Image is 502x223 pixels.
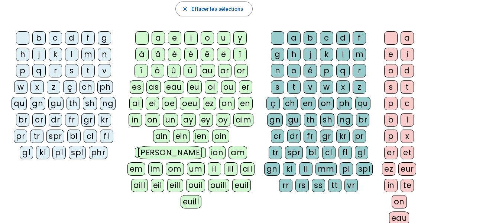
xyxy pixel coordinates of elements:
div: k [320,48,333,61]
div: r [49,64,62,77]
div: spr [46,130,64,143]
div: ç [266,97,280,110]
div: p [384,130,398,143]
div: kl [283,162,296,176]
div: eau [164,80,184,94]
div: kr [98,113,111,127]
div: dr [49,113,62,127]
div: mm [315,162,337,176]
div: rr [279,179,292,192]
div: û [167,64,181,77]
div: t [81,64,95,77]
div: d [401,64,414,77]
button: Effacer les sélections [175,1,252,16]
div: c [320,31,333,45]
div: b [304,31,317,45]
div: pl [340,162,353,176]
div: th [67,97,80,110]
div: ss [312,179,325,192]
div: s [271,80,284,94]
div: gu [286,113,301,127]
div: eu [187,80,202,94]
div: d [65,31,78,45]
div: e [384,48,398,61]
div: am [229,146,247,159]
div: s [384,80,398,94]
div: ein [173,130,190,143]
div: en [301,97,315,110]
div: qu [355,97,370,110]
div: oin [212,130,229,143]
div: n [98,48,111,61]
div: ai [129,97,143,110]
div: ill [224,162,237,176]
div: em [127,162,145,176]
div: l [65,48,78,61]
div: j [304,48,317,61]
div: gr [81,113,95,127]
div: in [129,113,142,127]
div: p [384,97,398,110]
div: ouill [208,179,229,192]
div: gn [30,97,45,110]
div: [PERSON_NAME] [135,146,206,159]
div: b [384,113,398,127]
div: il [208,162,221,176]
div: ain [153,130,171,143]
div: ail [240,162,255,176]
div: pl [52,146,66,159]
div: ien [193,130,210,143]
div: ez [382,162,395,176]
div: ng [100,97,116,110]
div: cr [32,113,46,127]
div: th [304,113,317,127]
div: ng [337,113,353,127]
div: ph [97,80,113,94]
div: eill [167,179,183,192]
div: è [168,48,181,61]
div: euill [181,195,201,208]
div: en [238,97,253,110]
div: bl [67,130,81,143]
div: on [145,113,160,127]
div: rs [295,179,309,192]
div: ch [283,97,298,110]
div: v [304,80,317,94]
div: um [187,162,205,176]
div: bl [306,146,319,159]
div: er [239,80,252,94]
div: pr [353,130,366,143]
div: ar [218,64,231,77]
div: â [152,48,165,61]
div: gr [320,130,333,143]
span: Effacer les sélections [191,4,243,13]
div: pr [14,130,27,143]
div: im [148,162,163,176]
div: ei [146,97,159,110]
div: é [304,64,317,77]
div: m [353,48,366,61]
div: ï [135,64,148,77]
div: es [130,80,143,94]
div: x [401,130,414,143]
div: spl [69,146,86,159]
div: ay [181,113,196,127]
div: ch [80,80,94,94]
div: aim [233,113,254,127]
div: t [287,80,301,94]
div: gu [48,97,64,110]
div: gn [264,162,280,176]
div: s [65,64,78,77]
div: eur [398,162,416,176]
div: z [353,80,366,94]
div: ou [221,80,236,94]
div: r [353,64,366,77]
div: oeu [180,97,200,110]
div: a [152,31,165,45]
div: ç [63,80,77,94]
div: cr [271,130,284,143]
div: f [81,31,95,45]
div: gl [20,146,33,159]
div: p [16,64,29,77]
div: fr [65,113,78,127]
